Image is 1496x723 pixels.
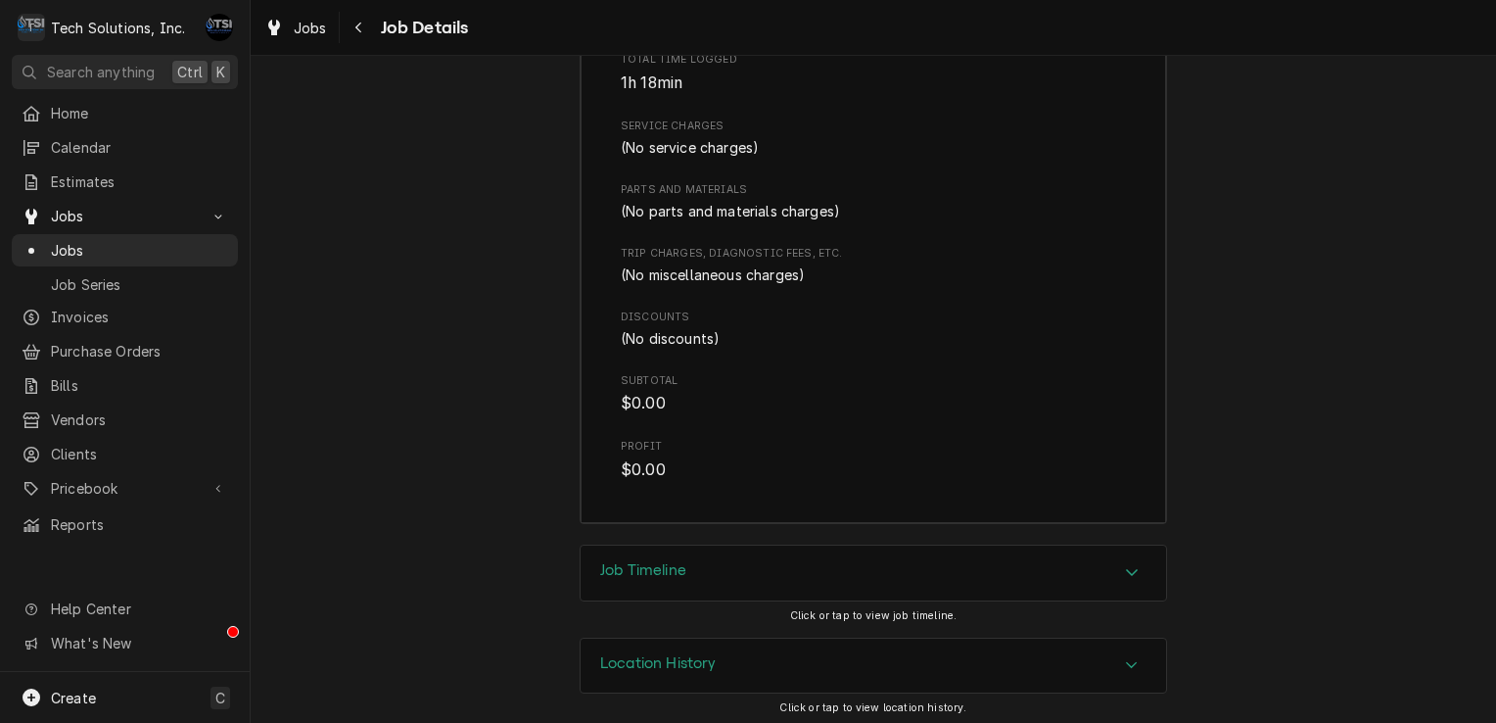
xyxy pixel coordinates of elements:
[177,62,203,82] span: Ctrl
[51,137,228,158] span: Calendar
[12,404,238,436] a: Vendors
[621,137,1126,158] div: Service Charges List
[51,633,226,653] span: What's New
[51,478,199,499] span: Pricebook
[621,73,682,92] span: 1h 18min
[206,14,233,41] div: Austin Fox's Avatar
[580,545,1167,602] div: Job Timeline
[51,341,228,361] span: Purchase Orders
[621,310,1126,325] span: Discounts
[600,654,717,673] h3: Location History
[51,599,226,619] span: Help Center
[12,335,238,367] a: Purchase Orders
[581,546,1166,601] button: Accordion Details Expand Trigger
[51,206,199,226] span: Jobs
[621,265,1126,285] div: Trip Charges, Diagnostic Fees, etc. List
[51,410,228,430] span: Vendors
[621,460,666,479] span: $0.00
[581,639,1166,694] div: Accordion Header
[581,639,1166,694] button: Accordion Details Expand Trigger
[621,201,1126,221] div: Parts and Materials List
[18,14,45,41] div: T
[621,52,1126,68] span: Total Time Logged
[51,514,228,535] span: Reports
[12,97,238,129] a: Home
[51,375,228,396] span: Bills
[12,472,238,505] a: Go to Pricebook
[51,103,228,123] span: Home
[12,234,238,266] a: Jobs
[51,171,228,192] span: Estimates
[12,593,238,625] a: Go to Help Center
[621,182,1126,221] div: Parts and Materials
[51,690,96,706] span: Create
[206,14,233,41] div: AF
[621,439,1126,455] span: Profit
[621,392,1126,415] span: Subtotal
[12,438,238,470] a: Clients
[51,18,185,38] div: Tech Solutions, Inc.
[12,301,238,333] a: Invoices
[51,274,228,295] span: Job Series
[779,701,966,714] span: Click or tap to view location history.
[12,200,238,232] a: Go to Jobs
[12,627,238,659] a: Go to What's New
[51,444,228,464] span: Clients
[12,508,238,541] a: Reports
[621,182,1126,198] span: Parts and Materials
[12,166,238,198] a: Estimates
[621,119,1126,134] span: Service Charges
[790,609,957,622] span: Click or tap to view job timeline.
[621,72,1126,95] span: Total Time Logged
[621,394,666,412] span: $0.00
[621,310,1126,349] div: Discounts
[344,12,375,43] button: Navigate back
[257,12,335,44] a: Jobs
[47,62,155,82] span: Search anything
[621,52,1126,94] div: Total Time Logged
[12,369,238,402] a: Bills
[215,688,225,708] span: C
[581,546,1166,601] div: Accordion Header
[621,246,1126,285] div: Trip Charges, Diagnostic Fees, etc.
[580,638,1167,695] div: Location History
[621,439,1126,481] div: Profit
[18,14,45,41] div: Tech Solutions, Inc.'s Avatar
[12,131,238,164] a: Calendar
[216,62,225,82] span: K
[621,119,1126,158] div: Service Charges
[621,373,1126,389] span: Subtotal
[621,246,1126,262] span: Trip Charges, Diagnostic Fees, etc.
[294,18,327,38] span: Jobs
[375,15,469,41] span: Job Details
[621,328,1126,349] div: Discounts List
[12,268,238,301] a: Job Series
[51,240,228,261] span: Jobs
[621,458,1126,482] span: Profit
[621,373,1126,415] div: Subtotal
[51,307,228,327] span: Invoices
[12,55,238,89] button: Search anythingCtrlK
[600,561,686,580] h3: Job Timeline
